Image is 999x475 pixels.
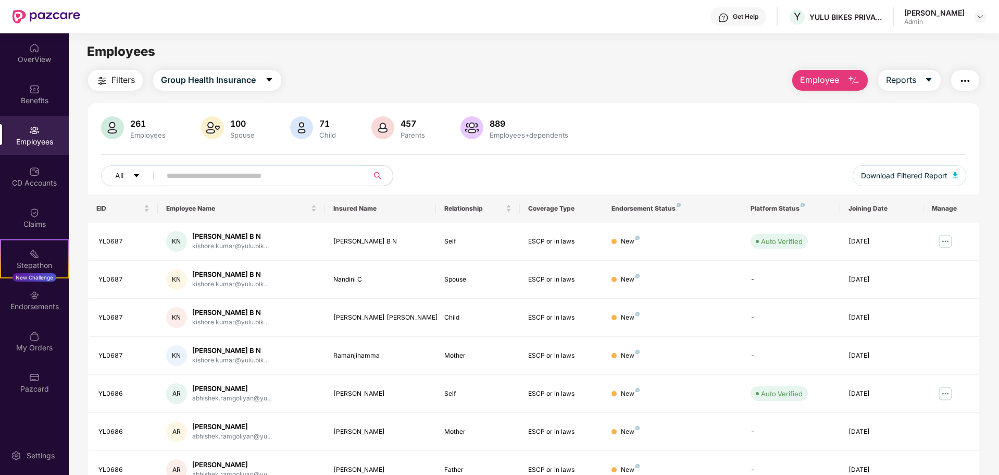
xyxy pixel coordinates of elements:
[520,194,603,223] th: Coverage Type
[460,116,483,139] img: svg+xml;base64,PHN2ZyB4bWxucz0iaHR0cDovL3d3dy53My5vcmcvMjAwMC9zdmciIHhtbG5zOnhsaW5rPSJodHRwOi8vd3...
[153,70,281,91] button: Group Health Insurancecaret-down
[317,118,338,129] div: 71
[371,116,394,139] img: svg+xml;base64,PHN2ZyB4bWxucz0iaHR0cDovL3d3dy53My5vcmcvMjAwMC9zdmciIHhtbG5zOnhsaW5rPSJodHRwOi8vd3...
[444,204,503,213] span: Relationship
[742,413,840,451] td: -
[265,76,273,85] span: caret-down
[166,421,187,442] div: AR
[192,241,269,251] div: kishore.kumar@yulu.bik...
[621,275,640,285] div: New
[158,194,325,223] th: Employee Name
[635,426,640,430] img: svg+xml;base64,PHN2ZyB4bWxucz0iaHR0cDovL3d3dy53My5vcmcvMjAwMC9zdmciIHdpZHRoPSI4IiBoZWlnaHQ9IjgiIH...
[528,389,595,399] div: ESCP or in laws
[937,233,954,250] img: manageButton
[528,351,595,361] div: ESCP or in laws
[29,166,40,177] img: svg+xml;base64,PHN2ZyBpZD0iQ0RfQWNjb3VudHMiIGRhdGEtbmFtZT0iQ0QgQWNjb3VudHMiIHhtbG5zPSJodHRwOi8vd3...
[733,13,758,21] div: Get Help
[528,465,595,475] div: ESCP or in laws
[444,237,511,247] div: Self
[192,232,269,241] div: [PERSON_NAME] B N
[192,346,269,356] div: [PERSON_NAME] B N
[13,10,80,23] img: New Pazcare Logo
[848,465,915,475] div: [DATE]
[488,118,570,129] div: 889
[398,131,427,139] div: Parents
[192,279,269,289] div: kishore.kumar@yulu.bik...
[398,118,427,129] div: 457
[166,204,309,213] span: Employee Name
[192,384,272,394] div: [PERSON_NAME]
[111,74,135,87] span: Filters
[923,194,979,223] th: Manage
[959,75,971,87] img: svg+xml;base64,PHN2ZyB4bWxucz0iaHR0cDovL3d3dy53My5vcmcvMjAwMC9zdmciIHdpZHRoPSIyNCIgaGVpZ2h0PSIyNC...
[436,194,519,223] th: Relationship
[201,116,224,139] img: svg+xml;base64,PHN2ZyB4bWxucz0iaHR0cDovL3d3dy53My5vcmcvMjAwMC9zdmciIHhtbG5zOnhsaW5rPSJodHRwOi8vd3...
[290,116,313,139] img: svg+xml;base64,PHN2ZyB4bWxucz0iaHR0cDovL3d3dy53My5vcmcvMjAwMC9zdmciIHhtbG5zOnhsaW5rPSJodHRwOi8vd3...
[886,74,916,87] span: Reports
[761,388,803,399] div: Auto Verified
[29,331,40,342] img: svg+xml;base64,PHN2ZyBpZD0iTXlfT3JkZXJzIiBkYXRhLW5hbWU9Ik15IE9yZGVycyIgeG1sbnM9Imh0dHA6Ly93d3cudz...
[800,74,839,87] span: Employee
[635,274,640,278] img: svg+xml;base64,PHN2ZyB4bWxucz0iaHR0cDovL3d3dy53My5vcmcvMjAwMC9zdmciIHdpZHRoPSI4IiBoZWlnaHQ9IjgiIH...
[848,275,915,285] div: [DATE]
[1,260,68,271] div: Stepathon
[333,275,428,285] div: Nandini C
[848,351,915,361] div: [DATE]
[166,345,187,366] div: KN
[128,118,168,129] div: 261
[192,394,272,404] div: abhishek.ramgoliyan@yu...
[333,427,428,437] div: [PERSON_NAME]
[848,427,915,437] div: [DATE]
[192,270,269,279] div: [PERSON_NAME] B N
[848,313,915,323] div: [DATE]
[192,432,272,442] div: abhishek.ramgoliyan@yu...
[166,383,187,404] div: AR
[192,422,272,432] div: [PERSON_NAME]
[166,269,187,290] div: KN
[192,318,269,327] div: kishore.kumar@yulu.bik...
[98,465,149,475] div: YL0686
[333,389,428,399] div: [PERSON_NAME]
[751,204,831,213] div: Platform Status
[861,170,947,181] span: Download Filtered Report
[87,44,155,59] span: Employees
[904,8,965,18] div: [PERSON_NAME]
[133,172,140,180] span: caret-down
[98,313,149,323] div: YL0687
[98,237,149,247] div: YL0687
[96,204,142,213] span: EID
[115,170,123,181] span: All
[29,84,40,94] img: svg+xml;base64,PHN2ZyBpZD0iQmVuZWZpdHMiIHhtbG5zPSJodHRwOi8vd3d3LnczLm9yZy8yMDAwL3N2ZyIgd2lkdGg9Ij...
[937,385,954,402] img: manageButton
[23,450,58,461] div: Settings
[29,372,40,383] img: svg+xml;base64,PHN2ZyBpZD0iUGF6Y2FyZCIgeG1sbnM9Imh0dHA6Ly93d3cudzMub3JnLzIwMDAvc3ZnIiB3aWR0aD0iMj...
[953,172,958,178] img: svg+xml;base64,PHN2ZyB4bWxucz0iaHR0cDovL3d3dy53My5vcmcvMjAwMC9zdmciIHhtbG5zOnhsaW5rPSJodHRwOi8vd3...
[333,465,428,475] div: [PERSON_NAME]
[29,249,40,259] img: svg+xml;base64,PHN2ZyB4bWxucz0iaHR0cDovL3d3dy53My5vcmcvMjAwMC9zdmciIHdpZHRoPSIyMSIgaGVpZ2h0PSIyMC...
[11,450,21,461] img: svg+xml;base64,PHN2ZyBpZD0iU2V0dGluZy0yMHgyMCIgeG1sbnM9Imh0dHA6Ly93d3cudzMub3JnLzIwMDAvc3ZnIiB3aW...
[528,427,595,437] div: ESCP or in laws
[621,465,640,475] div: New
[161,74,256,87] span: Group Health Insurance
[848,389,915,399] div: [DATE]
[333,313,428,323] div: [PERSON_NAME] [PERSON_NAME]
[444,313,511,323] div: Child
[101,116,124,139] img: svg+xml;base64,PHN2ZyB4bWxucz0iaHR0cDovL3d3dy53My5vcmcvMjAwMC9zdmciIHhtbG5zOnhsaW5rPSJodHRwOi8vd3...
[528,313,595,323] div: ESCP or in laws
[621,313,640,323] div: New
[101,165,165,186] button: Allcaret-down
[98,275,149,285] div: YL0687
[367,165,393,186] button: search
[325,194,436,223] th: Insured Name
[840,194,923,223] th: Joining Date
[444,389,511,399] div: Self
[847,75,860,87] img: svg+xml;base64,PHN2ZyB4bWxucz0iaHR0cDovL3d3dy53My5vcmcvMjAwMC9zdmciIHhtbG5zOnhsaW5rPSJodHRwOi8vd3...
[98,351,149,361] div: YL0687
[444,351,511,361] div: Mother
[528,237,595,247] div: ESCP or in laws
[88,70,143,91] button: Filters
[792,70,868,91] button: Employee
[621,427,640,437] div: New
[621,351,640,361] div: New
[317,131,338,139] div: Child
